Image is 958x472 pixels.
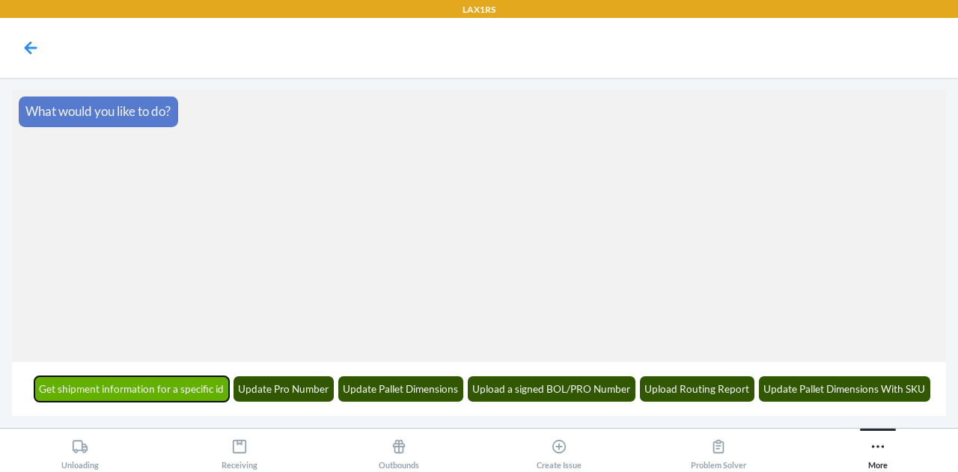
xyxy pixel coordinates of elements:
button: Problem Solver [638,429,798,470]
div: Receiving [222,432,257,470]
div: Create Issue [537,432,582,470]
button: Upload a signed BOL/PRO Number [468,376,636,402]
div: Unloading [61,432,99,470]
button: Receiving [159,429,319,470]
button: Update Pallet Dimensions With SKU [759,376,931,402]
div: Problem Solver [691,432,746,470]
button: Upload Routing Report [640,376,755,402]
p: What would you like to do? [25,102,171,121]
div: Outbounds [379,432,419,470]
div: More [868,432,888,470]
p: LAX1RS [463,3,495,16]
button: Update Pro Number [234,376,335,402]
button: Update Pallet Dimensions [338,376,464,402]
button: More [799,429,958,470]
button: Outbounds [320,429,479,470]
button: Create Issue [479,429,638,470]
button: Get shipment information for a specific id [34,376,230,402]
